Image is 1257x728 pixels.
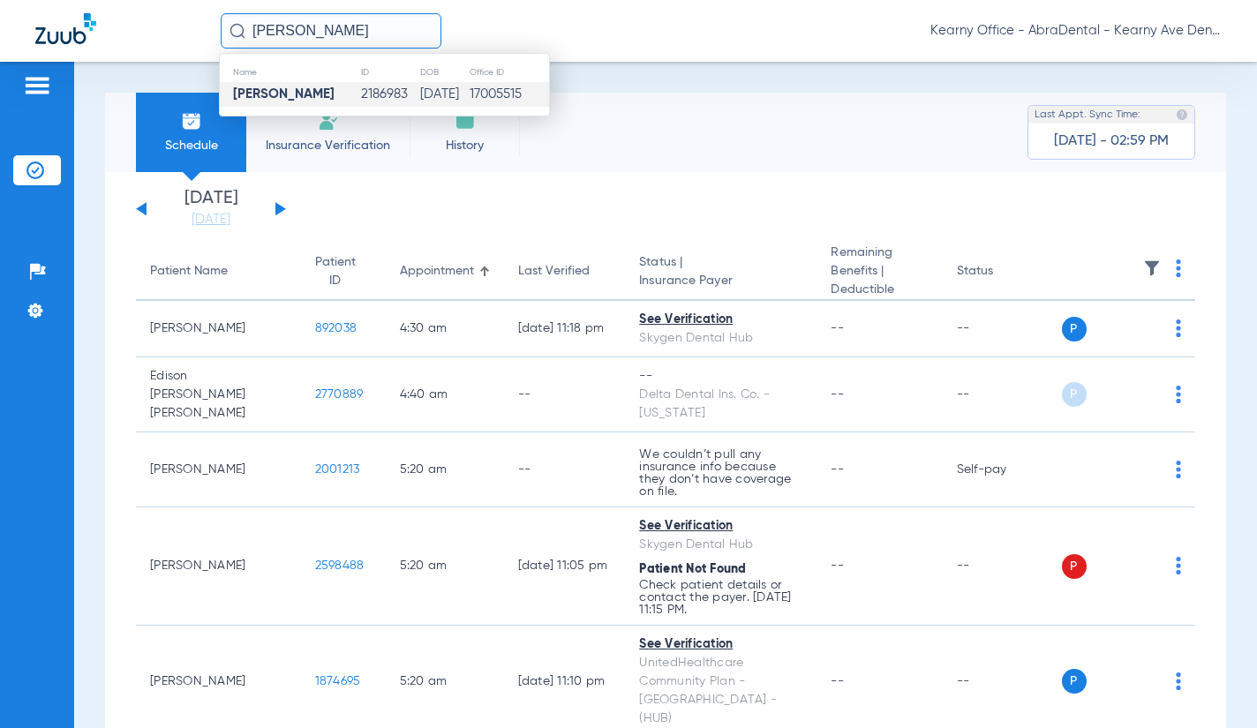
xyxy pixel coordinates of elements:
[518,262,590,281] div: Last Verified
[943,432,1062,507] td: Self-pay
[930,22,1222,40] span: Kearny Office - AbraDental - Kearny Ave Dental, LLC - Kearny General
[419,82,469,107] td: [DATE]
[831,322,844,334] span: --
[233,87,335,101] strong: [PERSON_NAME]
[831,463,844,476] span: --
[150,262,287,281] div: Patient Name
[149,137,233,154] span: Schedule
[1176,461,1181,478] img: group-dot-blue.svg
[817,244,942,301] th: Remaining Benefits |
[639,367,802,386] div: --
[158,211,264,229] a: [DATE]
[386,432,504,507] td: 5:20 AM
[504,432,626,507] td: --
[400,262,490,281] div: Appointment
[943,357,1062,432] td: --
[260,137,396,154] span: Insurance Verification
[639,635,802,654] div: See Verification
[1062,554,1087,579] span: P
[504,357,626,432] td: --
[469,63,549,82] th: Office ID
[1143,259,1161,277] img: filter.svg
[419,63,469,82] th: DOB
[1062,317,1087,341] span: P
[136,507,301,626] td: [PERSON_NAME]
[220,63,360,82] th: Name
[639,448,802,498] p: We couldn’t pull any insurance info because they don’t have coverage on file.
[639,536,802,554] div: Skygen Dental Hub
[386,507,504,626] td: 5:20 AM
[639,386,802,423] div: Delta Dental Ins. Co. - [US_STATE]
[625,244,817,301] th: Status |
[136,301,301,357] td: [PERSON_NAME]
[315,253,372,290] div: Patient ID
[1176,109,1188,121] img: last sync help info
[1176,386,1181,403] img: group-dot-blue.svg
[1176,259,1181,277] img: group-dot-blue.svg
[181,110,202,131] img: Schedule
[831,281,928,299] span: Deductible
[943,507,1062,626] td: --
[504,301,626,357] td: [DATE] 11:18 PM
[1062,382,1087,407] span: P
[136,357,301,432] td: Edison [PERSON_NAME] [PERSON_NAME]
[831,388,844,401] span: --
[23,75,51,96] img: hamburger-icon
[639,272,802,290] span: Insurance Payer
[639,579,802,616] p: Check patient details or contact the payer. [DATE] 11:15 PM.
[360,63,419,82] th: ID
[315,559,365,572] span: 2598488
[318,110,339,131] img: Manual Insurance Verification
[150,262,228,281] div: Patient Name
[1054,132,1169,150] span: [DATE] - 02:59 PM
[943,301,1062,357] td: --
[360,82,419,107] td: 2186983
[1176,319,1181,337] img: group-dot-blue.svg
[831,675,844,687] span: --
[455,110,476,131] img: History
[221,13,441,49] input: Search for patients
[315,675,361,687] span: 1874695
[831,559,844,572] span: --
[639,517,802,536] div: See Verification
[158,190,264,229] li: [DATE]
[518,262,612,281] div: Last Verified
[386,301,504,357] td: 4:30 AM
[230,23,245,39] img: Search Icon
[1176,557,1181,574] img: group-dot-blue.svg
[315,253,356,290] div: Patient ID
[504,507,626,626] td: [DATE] 11:05 PM
[315,388,364,401] span: 2770889
[639,654,802,728] div: UnitedHealthcare Community Plan - [GEOGRAPHIC_DATA] - (HUB)
[469,82,549,107] td: 17005515
[1035,106,1140,124] span: Last Appt. Sync Time:
[943,244,1062,301] th: Status
[400,262,474,281] div: Appointment
[639,311,802,329] div: See Verification
[1062,669,1087,694] span: P
[639,329,802,348] div: Skygen Dental Hub
[423,137,507,154] span: History
[639,563,746,575] span: Patient Not Found
[315,463,360,476] span: 2001213
[315,322,358,334] span: 892038
[1169,643,1257,728] iframe: Chat Widget
[136,432,301,507] td: [PERSON_NAME]
[386,357,504,432] td: 4:40 AM
[35,13,96,44] img: Zuub Logo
